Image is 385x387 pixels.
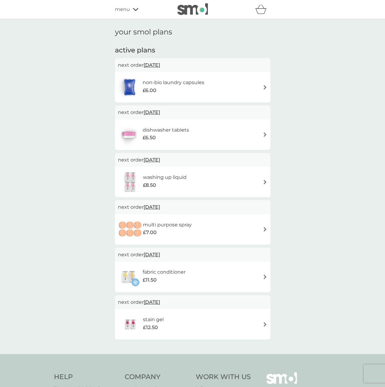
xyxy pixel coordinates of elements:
[115,46,270,55] h2: active plans
[143,229,157,236] span: £7.00
[263,275,267,279] img: arrow right
[263,85,267,90] img: arrow right
[144,201,160,213] span: [DATE]
[144,296,160,308] span: [DATE]
[115,28,270,37] h1: your smol plans
[144,59,160,71] span: [DATE]
[143,79,204,87] h6: non-bio laundry capsules
[118,171,143,193] img: washing up liquid
[144,249,160,261] span: [DATE]
[263,322,267,327] img: arrow right
[118,76,141,98] img: non-bio laundry capsules
[118,108,267,116] p: next order
[143,221,192,229] h6: multi purpose spray
[118,251,267,259] p: next order
[143,276,157,284] span: £11.50
[196,372,251,382] h4: Work With Us
[143,87,156,94] span: £6.00
[115,5,130,13] span: menu
[143,268,186,276] h6: fabric conditioner
[118,124,139,145] img: dishwasher tablets
[255,3,270,16] div: basket
[118,314,143,335] img: stain gel
[118,219,143,240] img: multi purpose spray
[143,126,189,134] h6: dishwasher tablets
[263,132,267,137] img: arrow right
[144,106,160,118] span: [DATE]
[54,372,119,382] h4: Help
[118,298,267,306] p: next order
[118,266,139,288] img: fabric conditioner
[177,3,208,15] img: smol
[263,180,267,184] img: arrow right
[143,316,164,324] h6: stain gel
[118,156,267,164] p: next order
[263,227,267,232] img: arrow right
[125,372,190,382] h4: Company
[144,154,160,166] span: [DATE]
[118,203,267,211] p: next order
[143,173,187,181] h6: washing up liquid
[118,61,267,69] p: next order
[143,181,156,189] span: £8.50
[143,324,158,332] span: £12.50
[143,134,156,142] span: £6.50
